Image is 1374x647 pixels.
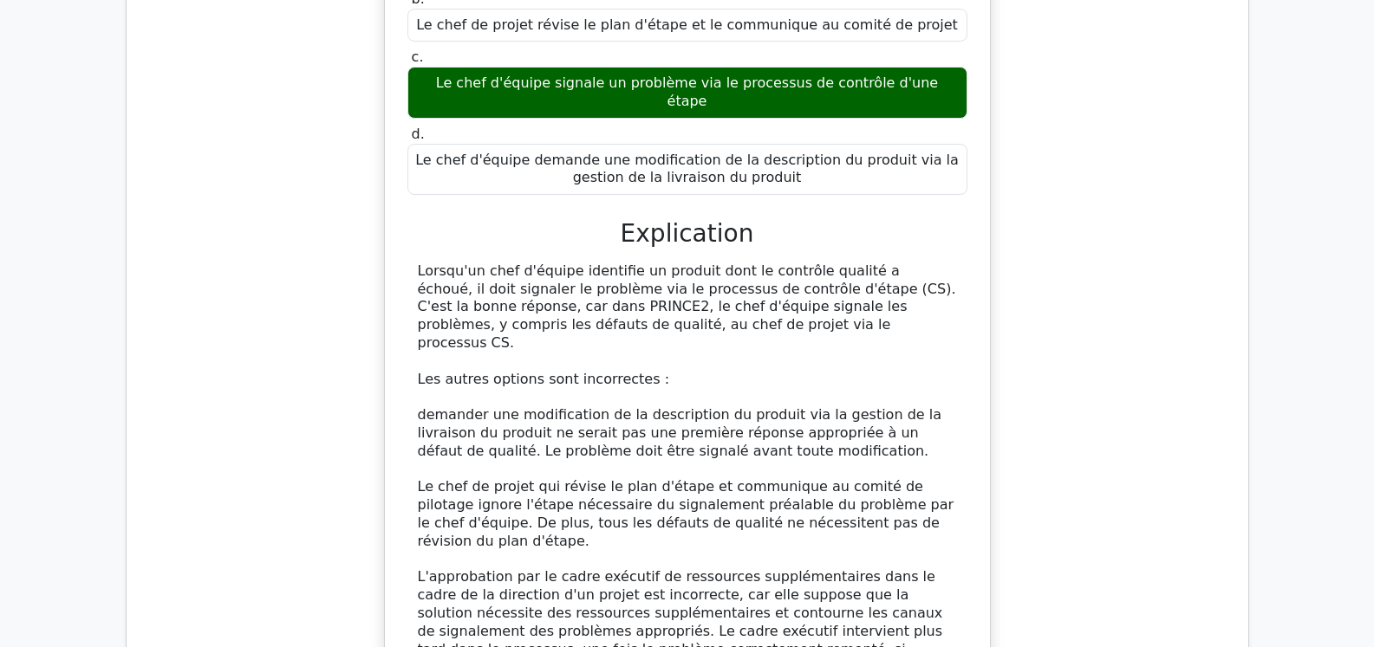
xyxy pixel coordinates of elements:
[621,219,754,248] font: Explication
[418,406,941,459] font: demander une modification de la description du produit via la gestion de la livraison du produit ...
[418,478,954,548] font: Le chef de projet qui révise le plan d'étape et communique au comité de pilotage ignore l'étape n...
[436,74,938,109] font: Le chef d'équipe signale un problème via le processus de contrôle d'une étape
[412,49,424,65] font: c.
[418,371,670,387] font: Les autres options sont incorrectes :
[418,262,956,351] font: Lorsqu'un chef d'équipe identifie un produit dont le contrôle qualité a échoué, il doit signaler ...
[416,16,958,33] font: Le chef de projet révise le plan d'étape et le communique au comité de projet
[415,152,959,186] font: Le chef d'équipe demande une modification de la description du produit via la gestion de la livra...
[412,126,425,142] font: d.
